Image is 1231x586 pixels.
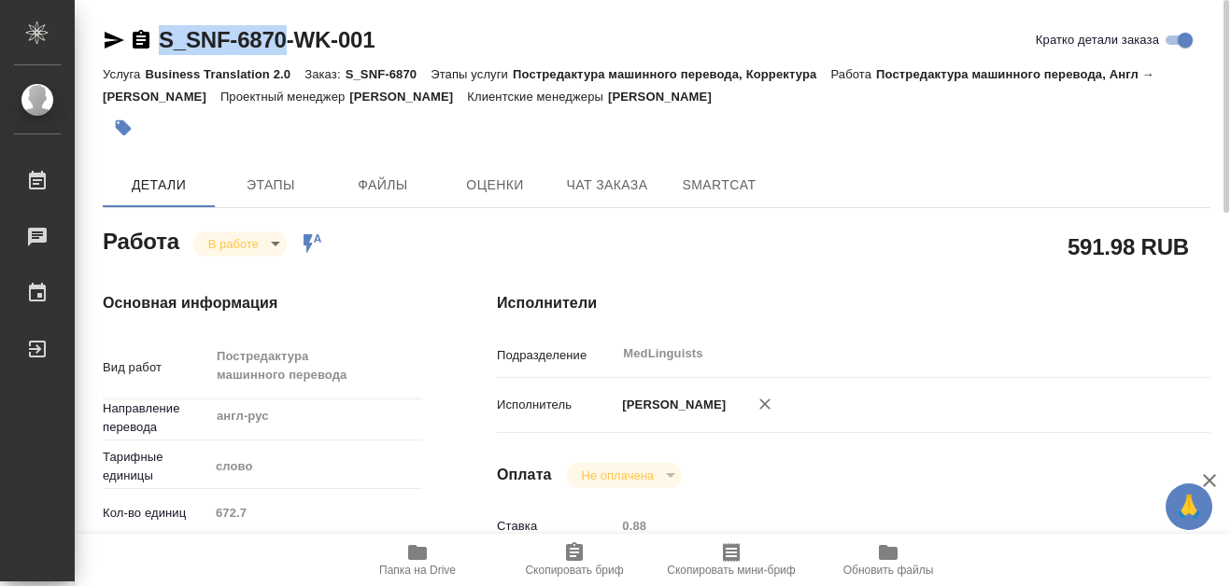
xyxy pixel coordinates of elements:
p: Кол-во единиц [103,504,209,523]
p: Ставка [497,517,615,536]
p: [PERSON_NAME] [615,396,726,414]
button: Скопировать мини-бриф [653,534,810,586]
button: Папка на Drive [339,534,496,586]
div: В работе [193,231,287,257]
input: Пустое поле [615,512,1151,539]
span: Оценки [450,174,540,197]
div: слово [209,451,422,482]
a: S_SNF-6870-WK-001 [159,27,375,52]
p: Тарифные единицы [103,448,209,485]
h4: Оплата [497,464,552,486]
p: Вид работ [103,358,209,377]
p: Направление перевода [103,399,209,437]
p: Исполнитель [497,396,615,414]
p: S_SNF-6870 [346,67,432,81]
button: Удалить исполнителя [744,384,785,425]
p: Услуга [103,67,145,81]
button: Обновить файлы [810,534,967,586]
p: Этапы услуги [431,67,513,81]
span: Обновить файлы [843,564,934,577]
button: Скопировать ссылку для ЯМессенджера [103,29,125,51]
span: SmartCat [674,174,764,197]
p: Постредактура машинного перевода, Корректура [513,67,830,81]
h4: Основная информация [103,292,422,314]
button: В работе [203,236,264,252]
p: Business Translation 2.0 [145,67,304,81]
span: Кратко детали заказа [1036,31,1159,49]
input: Пустое поле [209,499,422,526]
button: Скопировать бриф [496,534,653,586]
h2: Работа [103,223,179,257]
p: Работа [830,67,876,81]
p: Заказ: [304,67,345,81]
h2: 591.98 RUB [1068,230,1189,262]
span: Этапы [226,174,316,197]
span: Скопировать бриф [525,564,623,577]
p: Клиентские менеджеры [467,90,608,104]
span: 🙏 [1173,487,1205,526]
div: В работе [567,463,682,488]
span: Детали [114,174,204,197]
h4: Исполнители [497,292,1210,314]
span: Чат заказа [562,174,652,197]
button: Не оплачена [576,467,659,483]
p: [PERSON_NAME] [349,90,467,104]
p: Проектный менеджер [220,90,349,104]
span: Папка на Drive [379,564,456,577]
span: Скопировать мини-бриф [667,564,795,577]
p: Подразделение [497,346,615,365]
button: Скопировать ссылку [130,29,152,51]
button: Добавить тэг [103,107,144,148]
p: [PERSON_NAME] [608,90,726,104]
span: Файлы [338,174,428,197]
button: 🙏 [1166,483,1212,530]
